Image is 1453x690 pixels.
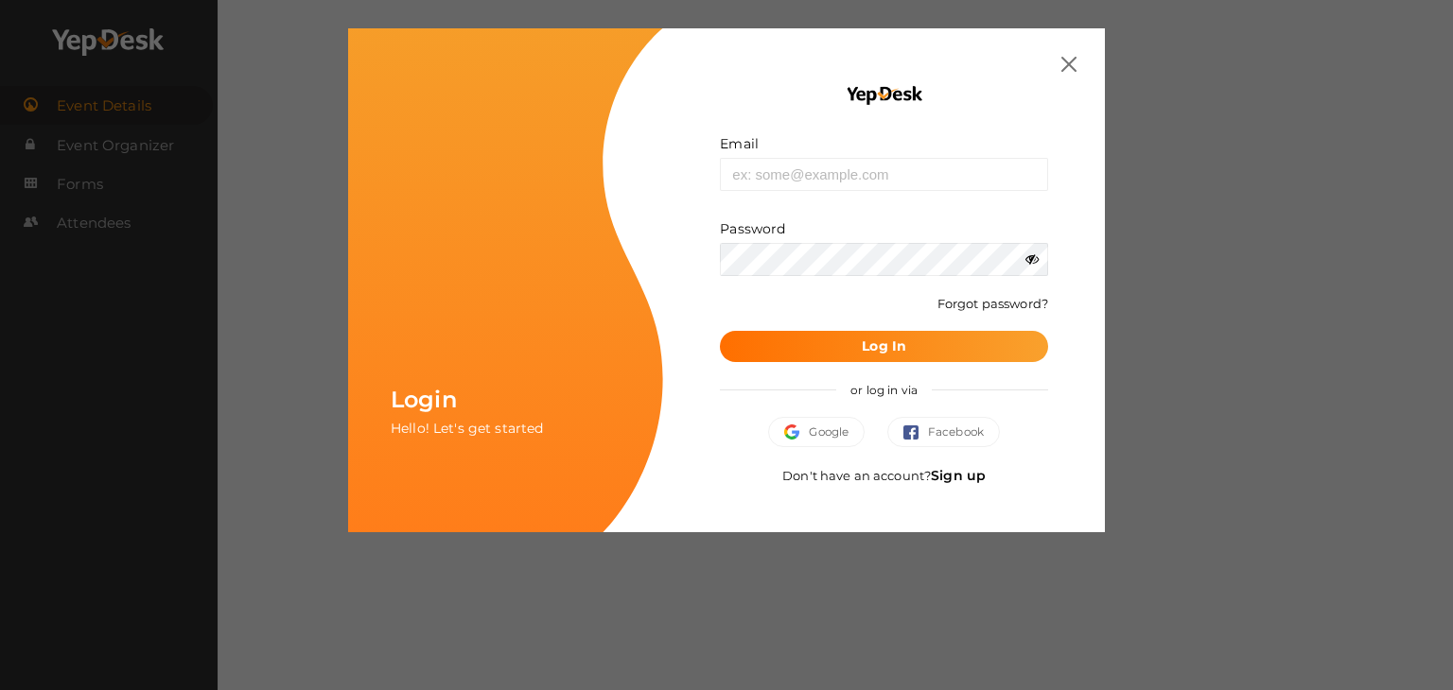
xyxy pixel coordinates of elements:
[768,417,865,447] button: Google
[782,468,986,483] span: Don't have an account?
[391,420,543,437] span: Hello! Let's get started
[720,332,1048,363] button: Log In
[836,369,932,411] span: or log in via
[845,85,923,106] img: YEP_black_cropped.png
[784,425,809,440] img: google.svg
[887,417,1000,447] button: Facebook
[391,386,457,413] span: Login
[931,467,986,484] a: Sign up
[862,338,906,355] b: Log In
[720,219,785,238] label: Password
[937,296,1048,311] a: Forgot password?
[903,425,928,440] img: facebook.svg
[720,134,759,153] label: Email
[1061,57,1077,72] img: close.svg
[720,158,1048,191] input: ex: some@example.com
